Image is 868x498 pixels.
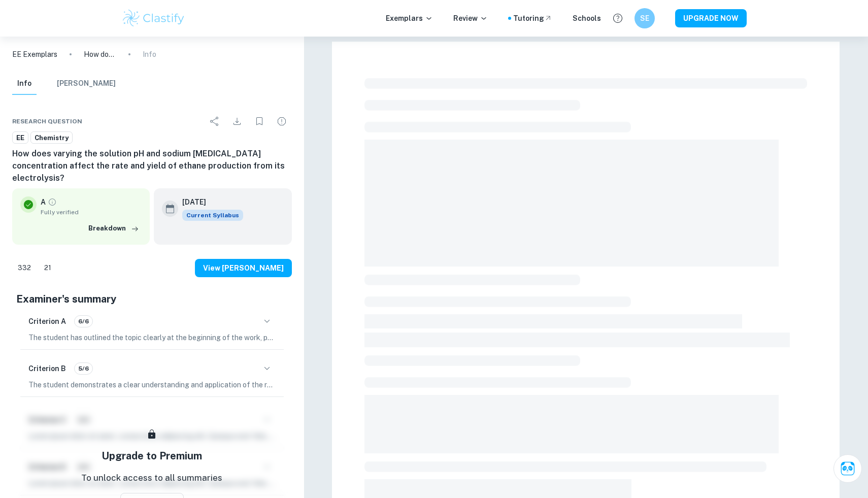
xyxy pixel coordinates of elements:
button: Breakdown [86,221,142,236]
img: Clastify logo [121,8,186,28]
p: To unlock access to all summaries [81,472,222,485]
a: Chemistry [30,131,73,144]
a: Tutoring [513,13,552,24]
div: Download [227,111,247,131]
p: The student demonstrates a clear understanding and application of the relevant chemical principle... [28,379,276,390]
h5: Upgrade to Premium [102,448,202,463]
p: Review [453,13,488,24]
h6: Criterion B [28,363,66,374]
button: UPGRADE NOW [675,9,747,27]
div: Dislike [39,260,57,276]
span: Fully verified [41,208,142,217]
span: Current Syllabus [182,210,243,221]
span: Research question [12,117,82,126]
div: Bookmark [249,111,270,131]
h6: Criterion A [28,316,66,327]
span: 5/6 [75,364,92,373]
button: [PERSON_NAME] [57,73,116,95]
h6: [DATE] [182,196,235,208]
span: 6/6 [75,317,92,326]
h6: How does varying the solution pH and sodium [MEDICAL_DATA] concentration affect the rate and yiel... [12,148,292,184]
h6: SE [639,13,651,24]
p: The student has outlined the topic clearly at the beginning of the work, providing a clear contex... [28,332,276,343]
div: Share [205,111,225,131]
span: 332 [12,263,37,273]
span: 21 [39,263,57,273]
p: Exemplars [386,13,433,24]
div: Report issue [272,111,292,131]
span: Chemistry [31,133,72,143]
h5: Examiner's summary [16,291,288,307]
p: A [41,196,46,208]
button: Help and Feedback [609,10,626,27]
a: EE [12,131,28,144]
p: Info [143,49,156,60]
button: SE [635,8,655,28]
a: EE Exemplars [12,49,57,60]
a: Grade fully verified [48,197,57,207]
button: Info [12,73,37,95]
div: This exemplar is based on the current syllabus. Feel free to refer to it for inspiration/ideas wh... [182,210,243,221]
span: EE [13,133,28,143]
p: How does varying the solution pH and sodium [MEDICAL_DATA] concentration affect the rate and yiel... [84,49,116,60]
button: Ask Clai [833,454,862,483]
a: Schools [573,13,601,24]
button: View [PERSON_NAME] [195,259,292,277]
div: Like [12,260,37,276]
